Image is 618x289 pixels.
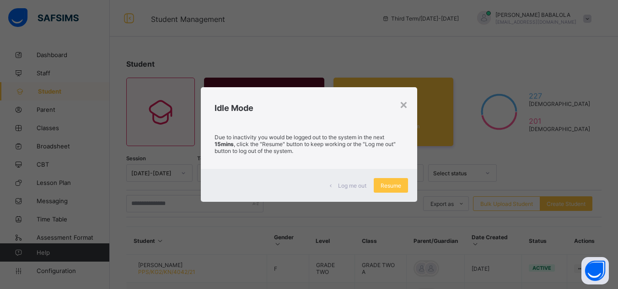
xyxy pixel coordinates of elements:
[215,134,403,154] p: Due to inactivity you would be logged out to the system in the next , click the "Resume" button t...
[215,103,403,113] h2: Idle Mode
[215,141,234,147] strong: 15mins
[581,257,609,284] button: Open asap
[381,182,401,189] span: Resume
[338,182,366,189] span: Log me out
[399,96,408,112] div: ×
